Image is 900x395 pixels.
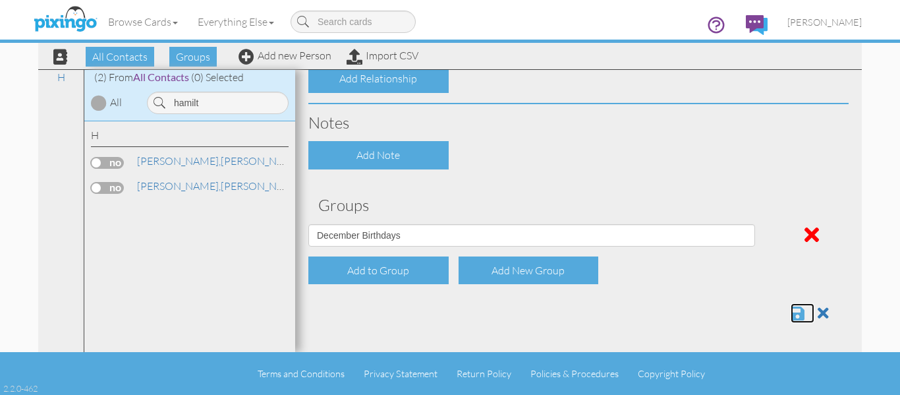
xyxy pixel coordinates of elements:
a: [PERSON_NAME] [777,5,872,39]
div: H [91,128,289,147]
span: All Contacts [86,47,154,67]
span: [PERSON_NAME], [137,154,221,167]
a: Terms and Conditions [258,368,345,379]
a: Import CSV [347,49,418,62]
div: (2) From [84,70,295,85]
a: H [51,69,72,85]
a: [PERSON_NAME] [136,178,304,194]
h3: Groups [318,197,839,214]
a: Add new Person [239,49,331,62]
a: Policies & Procedures [530,368,619,379]
a: Everything Else [188,5,284,38]
span: (0) Selected [191,71,244,84]
div: Add Relationship [308,65,449,93]
span: All Contacts [133,71,189,83]
a: Copyright Policy [638,368,705,379]
img: pixingo logo [30,3,100,36]
span: [PERSON_NAME], [137,179,221,193]
a: Return Policy [457,368,511,379]
div: Add Note [308,141,449,169]
span: [PERSON_NAME] [787,16,862,28]
span: Groups [169,47,217,67]
div: 2.2.0-462 [3,382,38,394]
div: Add New Group [459,257,599,285]
a: Privacy Statement [364,368,437,379]
input: Search cards [291,11,416,33]
div: Add to Group [308,257,449,285]
a: [PERSON_NAME] [136,153,304,169]
a: Browse Cards [98,5,188,38]
h3: Notes [308,114,849,131]
img: comments.svg [746,15,768,35]
div: All [110,95,122,110]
